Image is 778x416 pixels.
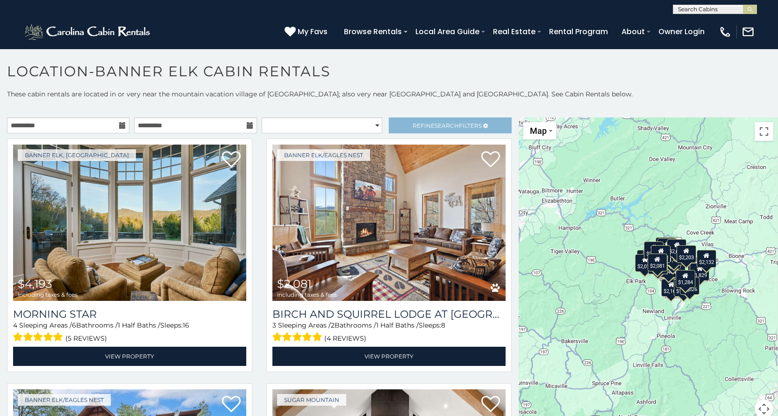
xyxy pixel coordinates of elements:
a: About [617,23,650,40]
img: Birch and Squirrel Lodge at Eagles Nest [272,145,506,301]
a: Add to favorites [222,150,241,170]
span: Refine Filters [413,122,482,129]
span: 4 [13,321,17,329]
span: My Favs [298,26,328,37]
img: White-1-2.png [23,22,153,41]
a: Sugar Mountain [277,394,346,406]
a: Morning Star [13,308,246,321]
a: Morning Star $4,193 including taxes & fees [13,145,246,301]
a: View Property [13,347,246,366]
span: 8 [441,321,445,329]
div: $2,602 [667,239,687,257]
span: including taxes & fees [18,292,78,298]
span: 16 [183,321,189,329]
div: $1,440 [664,248,684,265]
a: Real Estate [488,23,540,40]
div: $1,829 [690,263,710,280]
span: Map [530,126,547,136]
div: $1,284 [676,270,695,288]
div: $2,203 [677,245,696,263]
a: Banner Elk/Eagles Nest [277,149,370,161]
a: View Property [272,347,506,366]
span: (5 reviews) [65,332,107,344]
a: Add to favorites [481,150,500,170]
a: RefineSearchFilters [389,117,511,133]
span: 1 Half Baths / [376,321,419,329]
a: Banner Elk/Eagles Nest [18,394,111,406]
span: 3 [272,321,276,329]
span: 2 [331,321,335,329]
a: Add to favorites [222,395,241,415]
div: $1,691 [648,256,668,274]
div: Sleeping Areas / Bathrooms / Sleeps: [13,321,246,344]
span: including taxes & fees [277,292,337,298]
button: Toggle fullscreen view [755,122,773,141]
span: $4,193 [18,277,52,291]
span: 6 [72,321,76,329]
div: $784 [665,251,681,269]
a: Browse Rentals [339,23,407,40]
div: $2,011 [635,254,655,272]
div: $1,026 [680,277,699,295]
a: Local Area Guide [411,23,484,40]
a: Owner Login [654,23,709,40]
a: Birch and Squirrel Lodge at [GEOGRAPHIC_DATA] [272,308,506,321]
button: Change map style [523,122,556,139]
span: $2,081 [277,277,312,291]
div: $2,081 [648,253,667,271]
span: 1 Half Baths / [118,321,160,329]
div: $2,132 [697,249,716,267]
img: mail-regular-white.png [742,25,755,38]
a: Birch and Squirrel Lodge at Eagles Nest $2,081 including taxes & fees [272,145,506,301]
div: $1,519 [658,238,678,255]
div: $1,033 [656,237,675,255]
div: $2,515 [644,241,664,259]
a: My Favs [285,26,330,38]
span: (4 reviews) [324,332,366,344]
div: $2,333 [651,245,671,263]
a: Rental Program [544,23,613,40]
a: Banner Elk, [GEOGRAPHIC_DATA] [18,149,136,161]
div: Sleeping Areas / Bathrooms / Sleeps: [272,321,506,344]
img: Morning Star [13,145,246,301]
span: Search [435,122,459,129]
h3: Birch and Squirrel Lodge at Eagles Nest [272,308,506,321]
a: Add to favorites [481,395,500,415]
div: $1,404 [659,259,678,277]
div: $2,165 [662,279,681,297]
img: phone-regular-white.png [719,25,732,38]
div: $1,629 [674,278,694,296]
